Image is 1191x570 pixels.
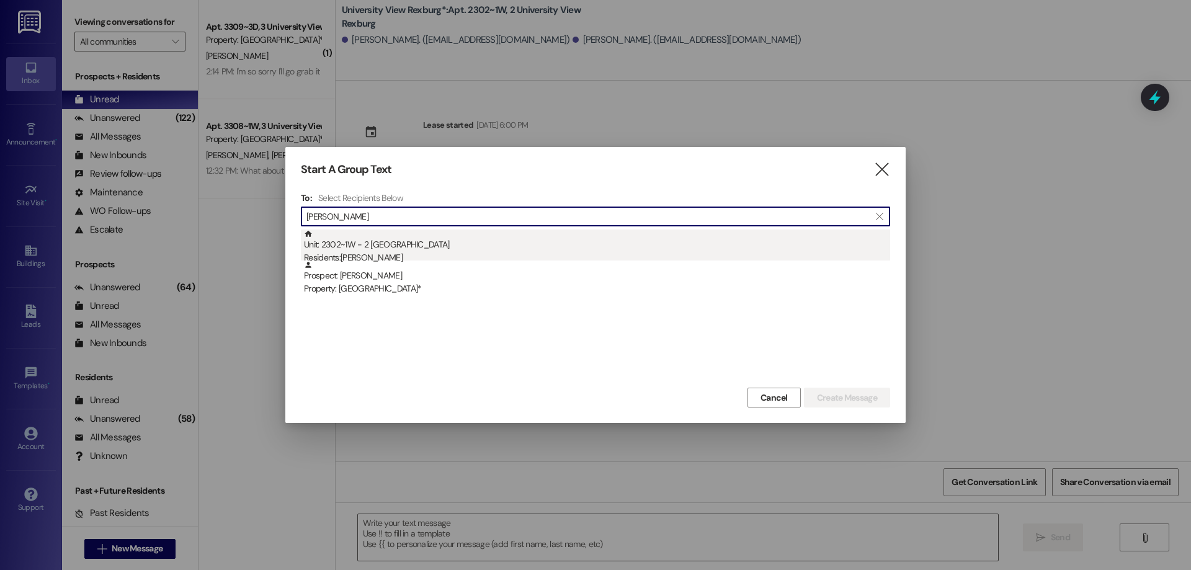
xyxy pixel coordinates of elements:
[870,207,890,226] button: Clear text
[304,282,890,295] div: Property: [GEOGRAPHIC_DATA]*
[306,208,870,225] input: Search for any contact or apartment
[817,391,877,404] span: Create Message
[876,212,883,221] i: 
[873,163,890,176] i: 
[318,192,403,203] h4: Select Recipients Below
[804,388,890,407] button: Create Message
[304,229,890,265] div: Unit: 2302~1W - 2 [GEOGRAPHIC_DATA]
[747,388,801,407] button: Cancel
[301,229,890,261] div: Unit: 2302~1W - 2 [GEOGRAPHIC_DATA]Residents:[PERSON_NAME]
[301,261,890,292] div: Prospect: [PERSON_NAME]Property: [GEOGRAPHIC_DATA]*
[304,261,890,296] div: Prospect: [PERSON_NAME]
[301,163,391,177] h3: Start A Group Text
[304,251,890,264] div: Residents: [PERSON_NAME]
[761,391,788,404] span: Cancel
[301,192,312,203] h3: To:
